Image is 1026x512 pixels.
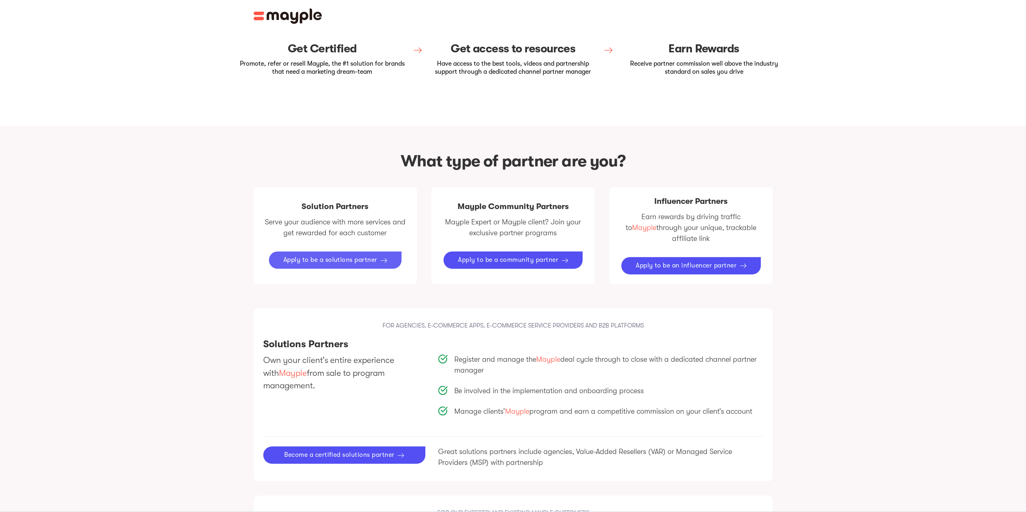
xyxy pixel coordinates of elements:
[438,446,763,468] p: Great solutions partners include agencies, Value-Added Resellers (VAR) or Managed Service Provide...
[443,251,583,269] a: Apply to be a community partner
[881,419,1026,512] iframe: Chat Widget
[302,202,368,212] h4: Solution Partners
[505,407,529,415] span: Mayple
[283,256,377,264] div: Apply to be a solutions partner
[254,8,322,24] img: Mayple logo
[636,262,737,269] div: Apply to be an influencer partner
[428,60,598,75] p: Have access to the best tools, videos and partnership support through a dedicated channel partner...
[619,42,789,56] h3: Earn Rewards
[621,257,761,274] a: Apply to be an influencer partner
[237,60,407,75] p: Promote, refer or resell Mayple, the #1 solution for brands that need a marketing dream-team
[284,451,394,459] div: Become a certified solutions partner
[454,386,644,396] p: Be involved in the implementation and onboarding process
[428,42,598,56] h3: Get access to resources
[536,355,560,363] span: Mayple
[454,354,763,376] p: Register and manage the deal cycle through to close with a dedicated channel partner manager
[457,202,568,212] h4: Mayple Community Partners
[237,42,407,56] h3: Get Certified
[441,217,585,238] p: Mayple Expert or Mayple client? Join your exclusive partner programs
[438,406,448,416] img: Yes
[263,338,763,350] h3: Solutions Partners
[269,251,402,269] a: Apply to be a solutions partner
[654,197,728,207] h4: Influencer Partners
[438,386,448,395] img: Yes
[454,406,752,417] p: Manage clients’ program and earn a competitive commission on your client’s account
[263,217,407,238] p: Serve your audience with more services and get rewarded for each customer
[263,321,763,330] p: FOR AGENCIES, E-COMMERCE APPS, E-COMMERCE SERVICE PROVIDERS AND B2B PLATFORMS
[458,256,558,264] div: Apply to be a community partner
[619,211,763,244] p: Earn rewards by driving traffic to through your unique, trackable affiliate link
[619,60,789,75] p: Receive partner commission well above the industry standard on sales you drive
[254,150,773,172] h2: What type of partner are you?
[632,224,656,232] span: Mayple
[438,354,448,364] img: Yes
[279,368,307,378] span: Mayple
[263,446,426,464] a: Become a certified solutions partner
[263,354,426,392] p: Own your client’s entire experience with from sale to program management.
